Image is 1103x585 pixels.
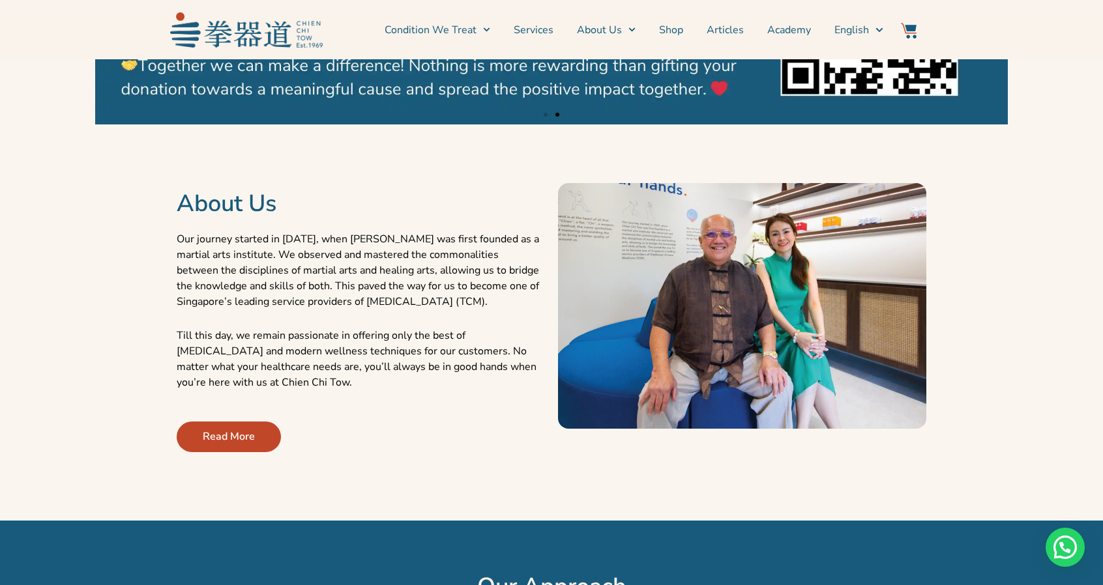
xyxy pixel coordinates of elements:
a: Articles [707,14,744,46]
span: Go to slide 1 [544,113,548,117]
a: Academy [767,14,811,46]
a: Shop [659,14,683,46]
h2: About Us [177,190,545,218]
a: Condition We Treat [385,14,490,46]
a: Services [514,14,553,46]
a: Read More [177,421,281,452]
p: Till this day, we remain passionate in offering only the best of [MEDICAL_DATA] and modern wellne... [177,328,545,390]
span: English [834,22,869,38]
span: Go to slide 2 [555,113,559,117]
span: Read More [203,429,255,444]
a: English [834,14,883,46]
p: Our journey started in [DATE], when [PERSON_NAME] was first founded as a martial arts institute. ... [177,231,545,309]
nav: Menu [329,14,883,46]
a: About Us [577,14,636,46]
img: Website Icon-03 [901,23,917,38]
